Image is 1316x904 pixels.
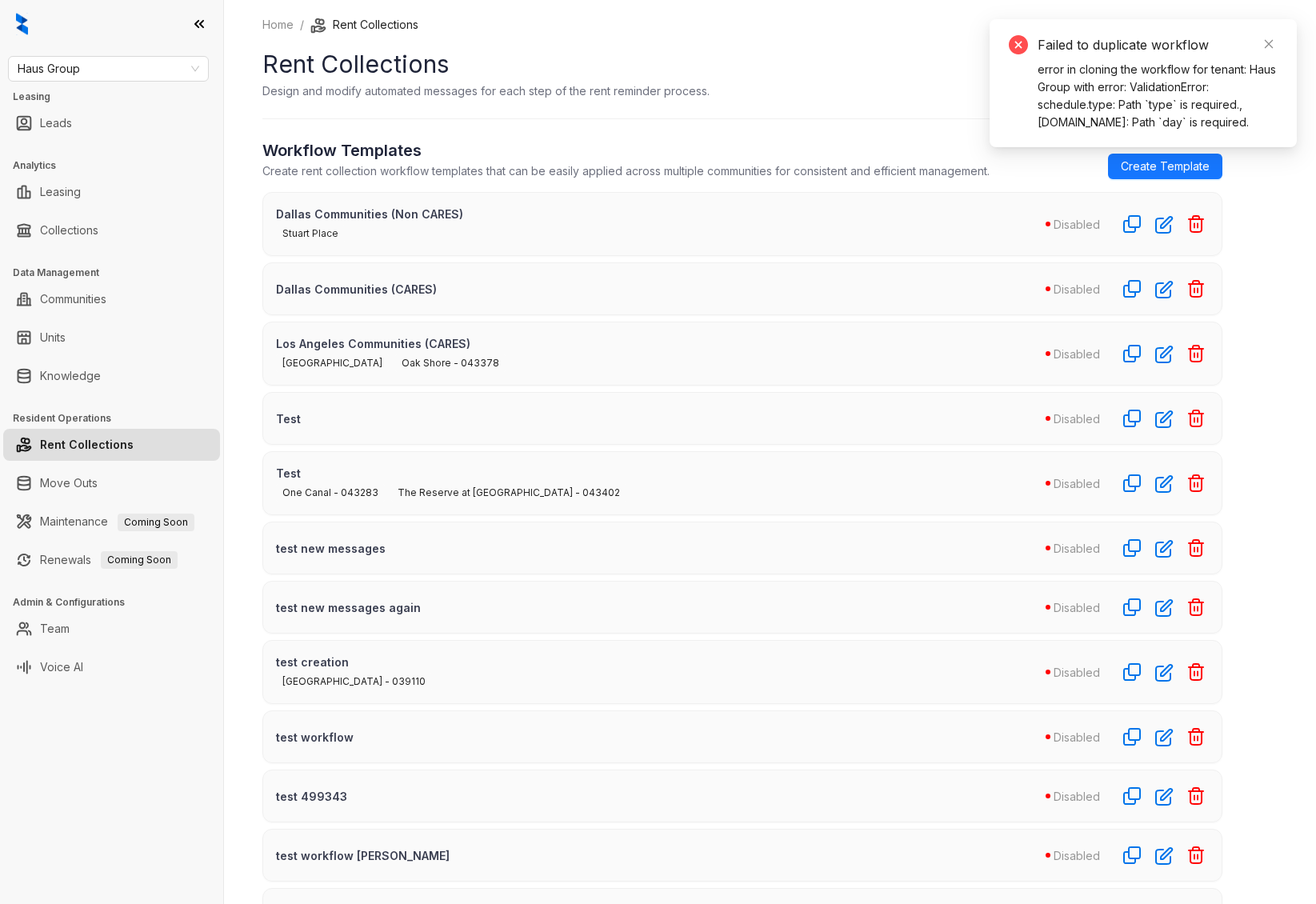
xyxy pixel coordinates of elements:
p: test 499343 [276,788,1046,805]
li: Collections [3,214,220,246]
a: Knowledge [40,360,101,392]
a: Create Template [1108,154,1222,179]
p: Design and modify automated messages for each step of the rent reminder process. [262,82,710,99]
p: Disabled [1054,540,1100,557]
a: Communities [40,283,106,315]
h1: Rent Collections [262,46,1222,82]
div: Failed to duplicate workflow [1038,35,1278,54]
img: logo [16,13,28,35]
span: Coming Soon [101,551,178,569]
p: Test [276,410,1046,427]
li: Maintenance [3,506,220,538]
p: test workflow [PERSON_NAME] [276,847,1046,864]
span: One Canal - 043283 [276,484,385,502]
span: Stuart Place [276,225,345,242]
a: Units [40,322,66,354]
a: Close [1260,35,1278,53]
p: Disabled [1054,664,1100,681]
p: Disabled [1054,216,1100,233]
p: Los Angeles Communities (CARES) [276,335,1046,352]
p: test creation [276,654,1046,670]
p: Disabled [1054,847,1100,864]
p: Dallas Communities (CARES) [276,281,1046,298]
p: Create rent collection workflow templates that can be easily applied across multiple communities ... [262,162,990,179]
li: Knowledge [3,360,220,392]
li: Rent Collections [310,16,418,34]
span: The Reserve at [GEOGRAPHIC_DATA] - 043402 [391,484,626,502]
li: Voice AI [3,651,220,683]
span: Coming Soon [118,514,194,531]
p: Disabled [1054,410,1100,427]
a: Voice AI [40,651,83,683]
p: Disabled [1054,599,1100,616]
a: Leads [40,107,72,139]
a: Move Outs [40,467,98,499]
li: Leads [3,107,220,139]
h3: Data Management [13,266,223,280]
a: RenewalsComing Soon [40,544,178,576]
a: Team [40,613,70,645]
h3: Resident Operations [13,411,223,426]
h3: Analytics [13,158,223,173]
li: Communities [3,283,220,315]
div: error in cloning the workflow for tenant: Haus Group with error: ValidationError: schedule.type: ... [1038,61,1278,131]
a: Leasing [40,176,81,208]
p: Disabled [1054,475,1100,492]
a: Home [259,16,297,34]
p: Disabled [1054,788,1100,805]
h2: Workflow Templates [262,138,990,162]
p: Disabled [1054,346,1100,362]
li: Team [3,613,220,645]
li: Leasing [3,176,220,208]
span: close-circle [1009,35,1028,54]
span: close [1263,38,1274,50]
p: Disabled [1054,281,1100,298]
p: test workflow [276,729,1046,746]
li: Units [3,322,220,354]
li: Move Outs [3,467,220,499]
h3: Admin & Configurations [13,595,223,610]
a: Rent Collections [40,429,134,461]
p: Test [276,465,1046,482]
h3: Leasing [13,90,223,104]
li: Rent Collections [3,429,220,461]
span: Oak Shore - 043378 [395,354,506,372]
p: test new messages again [276,599,1046,616]
span: [GEOGRAPHIC_DATA] - 039110 [276,673,432,690]
span: [GEOGRAPHIC_DATA] [276,354,389,372]
li: / [300,16,304,34]
a: Collections [40,214,98,246]
li: Renewals [3,544,220,576]
p: Dallas Communities (Non CARES) [276,206,1046,222]
span: Haus Group [18,57,199,81]
p: Disabled [1054,729,1100,746]
p: test new messages [276,540,1046,557]
span: Create Template [1121,158,1210,175]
